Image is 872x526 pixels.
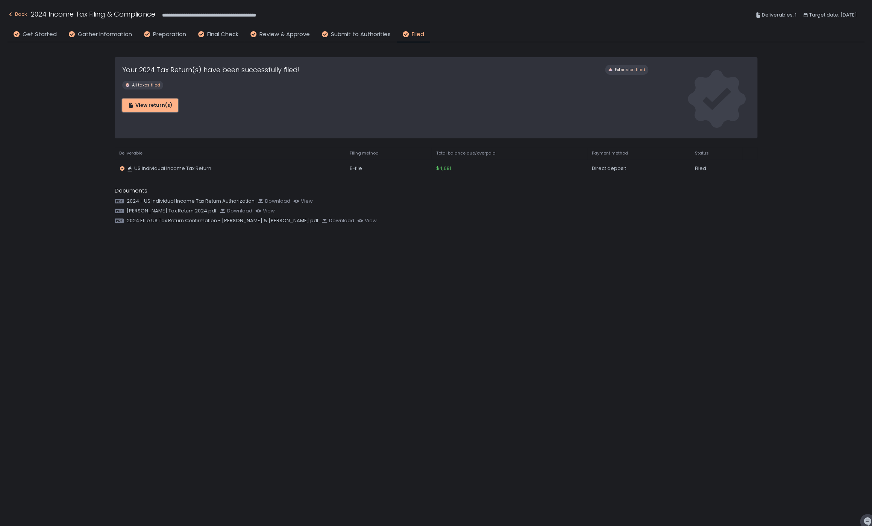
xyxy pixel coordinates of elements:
span: Status [695,150,708,156]
div: Filed [695,165,738,172]
span: $4,681 [436,165,451,172]
span: Gather Information [78,30,132,39]
h1: Your 2024 Tax Return(s) have been successfully filed! [122,65,300,75]
span: Final Check [207,30,238,39]
button: view [293,198,313,205]
button: Download [220,208,252,214]
span: Submit to Authorities [331,30,391,39]
span: 2024 Efile US Tax Return Confirmation - [PERSON_NAME] & [PERSON_NAME].pdf [127,217,318,224]
span: Deliverable [119,150,143,156]
span: Payment method [592,150,628,156]
span: Direct deposit [592,165,626,172]
div: Documents [115,186,757,195]
button: View return(s) [122,99,178,112]
div: E-file [349,165,427,172]
span: US Individual Income Tax Return [134,165,211,172]
button: Back [8,9,27,21]
span: Filed [412,30,424,39]
button: Download [258,198,290,205]
span: Target date: [DATE] [809,11,857,20]
span: 2024 - US Individual Income Tax Return Authorization [127,198,255,205]
span: Get Started [23,30,57,39]
span: Filing method [349,150,378,156]
span: Extension filed [615,67,645,73]
span: Total balance due/overpaid [436,150,495,156]
button: view [357,217,377,224]
div: View return(s) [128,102,172,109]
span: [PERSON_NAME] Tax Return 2024.pdf [127,208,217,214]
button: view [255,208,275,214]
span: Preparation [153,30,186,39]
button: Download [322,217,354,224]
h1: 2024 Income Tax Filing & Compliance [31,9,155,19]
span: All taxes filed [132,82,160,88]
span: Review & Approve [259,30,310,39]
div: Back [8,10,27,19]
span: Deliverables: 1 [762,11,796,20]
